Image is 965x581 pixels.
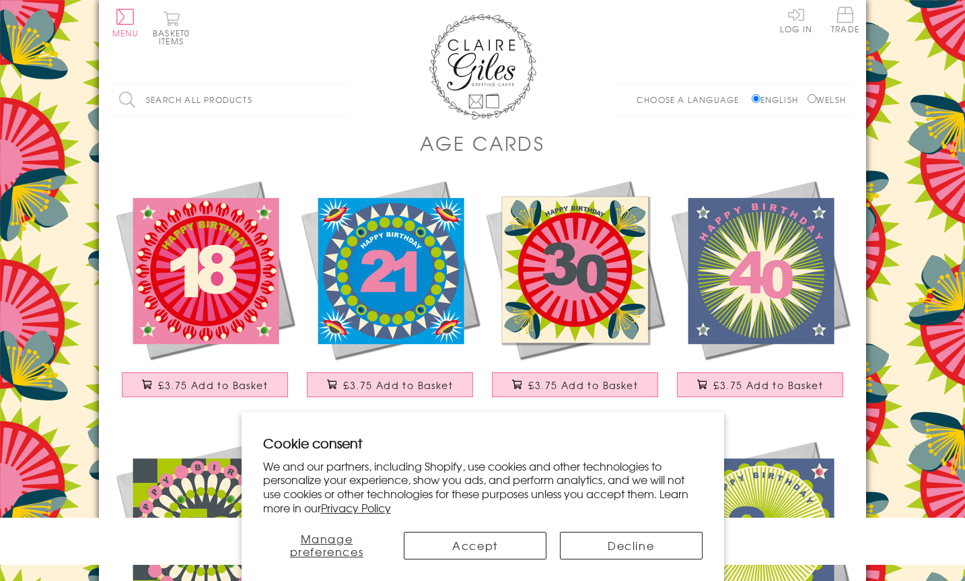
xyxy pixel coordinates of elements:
a: Log In [780,7,812,33]
button: Manage preferences [262,532,390,559]
input: Search [334,85,348,115]
p: We and our partners, including Shopify, use cookies and other technologies to personalize your ex... [263,459,703,515]
span: Manage preferences [290,531,364,559]
img: Birthday Card, Age 40 - Starburst, Happy 40th Birthday, Embellished with pompoms [668,177,853,362]
img: Birthday Card, Age 18 - Pink Circle, Happy 18th Birthday, Embellished with pompoms [112,177,297,362]
a: Birthday Card, Age 30 - Flowers, Happy 30th Birthday, Embellished with pompoms £3.75 Add to Basket [482,177,668,411]
span: 0 items [159,27,190,47]
img: Birthday Card, Age 21 - Blue Circle, Happy 21st Birthday, Embellished with pompoms [297,177,482,362]
button: £3.75 Add to Basket [307,372,474,397]
img: Birthday Card, Age 30 - Flowers, Happy 30th Birthday, Embellished with pompoms [482,177,668,362]
h1: Age Cards [420,129,545,157]
button: Accept [404,532,546,559]
button: £3.75 Add to Basket [122,372,289,397]
span: £3.75 Add to Basket [343,378,453,392]
span: £3.75 Add to Basket [528,378,638,392]
span: Trade [831,7,859,33]
button: Basket0 items [153,11,190,45]
input: Search all products [112,85,348,115]
button: Decline [560,532,703,559]
span: £3.75 Add to Basket [713,378,823,392]
button: Menu [112,9,139,37]
a: Birthday Card, Age 40 - Starburst, Happy 40th Birthday, Embellished with pompoms £3.75 Add to Basket [668,177,853,411]
a: Privacy Policy [321,500,391,516]
a: Birthday Card, Age 18 - Pink Circle, Happy 18th Birthday, Embellished with pompoms £3.75 Add to B... [112,177,297,411]
button: £3.75 Add to Basket [677,372,844,397]
p: Choose a language: [637,94,749,106]
span: £3.75 Add to Basket [158,378,268,392]
a: Trade [831,7,859,36]
button: £3.75 Add to Basket [492,372,659,397]
span: Menu [112,27,139,39]
img: Claire Giles Greetings Cards [429,13,536,120]
a: Birthday Card, Age 21 - Blue Circle, Happy 21st Birthday, Embellished with pompoms £3.75 Add to B... [297,177,482,411]
label: English [752,94,805,106]
label: Welsh [808,94,846,106]
input: Welsh [808,94,816,103]
input: English [752,94,760,103]
h2: Cookie consent [263,434,703,452]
